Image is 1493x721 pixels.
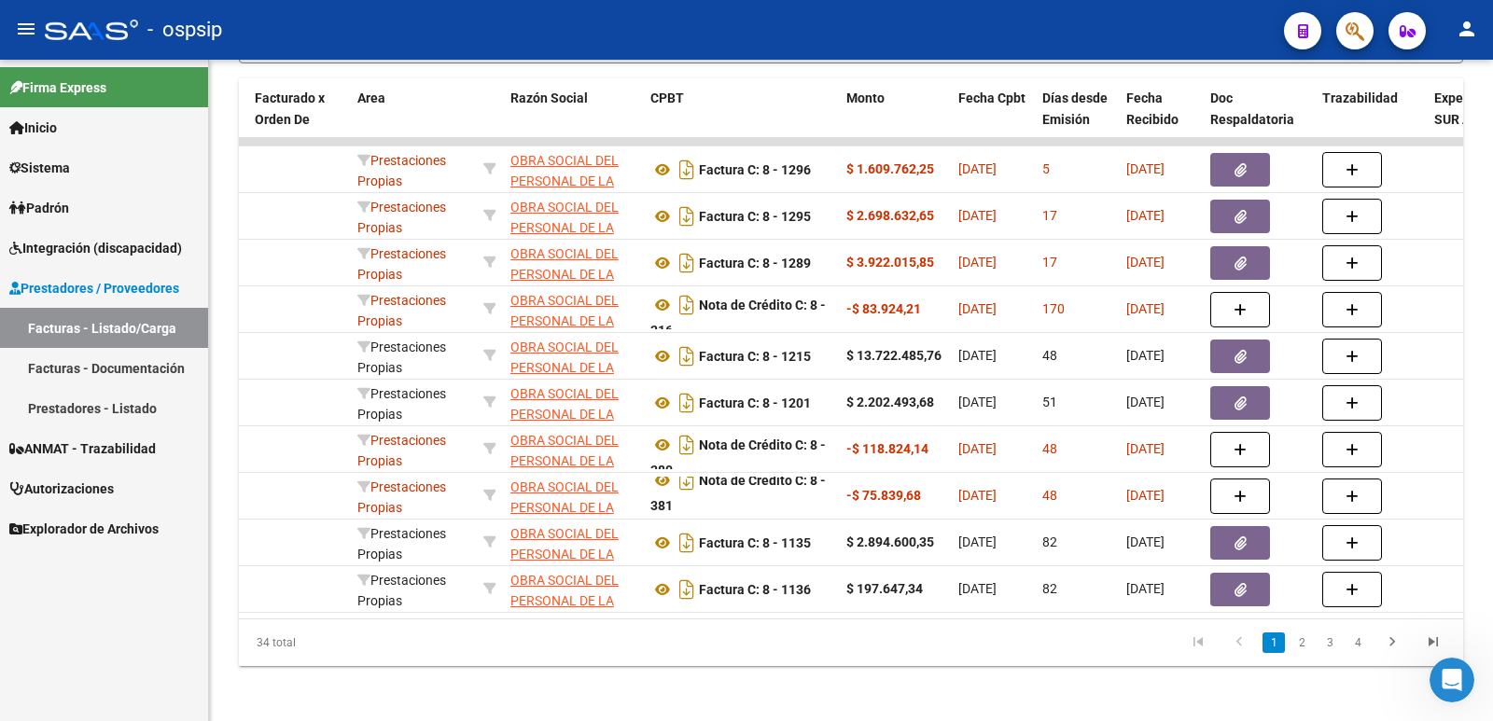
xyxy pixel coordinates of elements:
[958,161,997,176] span: [DATE]
[699,582,811,597] strong: Factura C: 8 - 1136
[958,534,997,549] span: [DATE]
[510,386,621,486] span: OBRA SOCIAL DEL PERSONAL DE LA ACTIVIDAD CERVECERA Y AFINES O S P A C A
[9,77,106,98] span: Firma Express
[1221,632,1257,653] a: go to previous page
[503,78,643,160] datatable-header-cell: Razón Social
[1126,255,1165,270] span: [DATE]
[675,290,699,320] i: Descargar documento
[846,161,934,176] strong: $ 1.609.762,25
[958,488,997,503] span: [DATE]
[1042,255,1057,270] span: 17
[9,198,69,218] span: Padrón
[958,301,997,316] span: [DATE]
[650,90,684,105] span: CPBT
[1291,632,1313,653] a: 2
[357,479,446,516] span: Prestaciones Propias
[510,290,635,329] div: 30639760347
[15,18,37,40] mat-icon: menu
[1042,488,1057,503] span: 48
[1344,627,1372,659] li: page 4
[1430,658,1474,702] iframe: Intercom live chat
[1260,627,1288,659] li: page 1
[9,158,70,178] span: Sistema
[1315,78,1427,160] datatable-header-cell: Trazabilidad
[675,201,699,231] i: Descargar documento
[846,90,885,105] span: Monto
[357,200,446,236] span: Prestaciones Propias
[510,243,635,283] div: 30639760347
[958,208,997,223] span: [DATE]
[510,90,588,105] span: Razón Social
[699,349,811,364] strong: Factura C: 8 - 1215
[510,570,635,609] div: 30639760347
[255,90,325,127] span: Facturado x Orden De
[958,581,997,596] span: [DATE]
[675,155,699,185] i: Descargar documento
[1126,441,1165,456] span: [DATE]
[9,238,182,258] span: Integración (discapacidad)
[1126,208,1165,223] span: [DATE]
[958,90,1026,105] span: Fecha Cpbt
[699,256,811,270] strong: Factura C: 8 - 1289
[846,208,934,223] strong: $ 2.698.632,65
[350,78,476,160] datatable-header-cell: Area
[958,441,997,456] span: [DATE]
[357,340,446,376] span: Prestaciones Propias
[510,433,621,533] span: OBRA SOCIAL DEL PERSONAL DE LA ACTIVIDAD CERVECERA Y AFINES O S P A C A
[1042,348,1057,363] span: 48
[675,248,699,278] i: Descargar documento
[1322,90,1398,105] span: Trazabilidad
[951,78,1035,160] datatable-header-cell: Fecha Cpbt
[357,573,446,609] span: Prestaciones Propias
[510,479,621,579] span: OBRA SOCIAL DEL PERSONAL DE LA ACTIVIDAD CERVECERA Y AFINES O S P A C A
[9,519,159,539] span: Explorador de Archivos
[1042,395,1057,409] span: 51
[650,437,826,478] strong: Nota de Crédito C: 8 - 380
[675,388,699,418] i: Descargar documento
[650,298,826,338] strong: Nota de Crédito C: 8 - 316
[357,153,446,189] span: Prestaciones Propias
[357,433,446,469] span: Prestaciones Propias
[510,526,621,626] span: OBRA SOCIAL DEL PERSONAL DE LA ACTIVIDAD CERVECERA Y AFINES O S P A C A
[1126,301,1165,316] span: [DATE]
[1346,632,1369,653] a: 4
[510,430,635,469] div: 30639760347
[699,162,811,177] strong: Factura C: 8 - 1296
[1042,90,1108,127] span: Días desde Emisión
[510,477,635,516] div: 30639760347
[1203,78,1315,160] datatable-header-cell: Doc Respaldatoria
[1126,161,1165,176] span: [DATE]
[510,293,621,393] span: OBRA SOCIAL DEL PERSONAL DE LA ACTIVIDAD CERVECERA Y AFINES O S P A C A
[357,246,446,283] span: Prestaciones Propias
[1035,78,1119,160] datatable-header-cell: Días desde Emisión
[1126,90,1179,127] span: Fecha Recibido
[510,246,621,346] span: OBRA SOCIAL DEL PERSONAL DE LA ACTIVIDAD CERVECERA Y AFINES O S P A C A
[839,78,951,160] datatable-header-cell: Monto
[357,293,446,329] span: Prestaciones Propias
[675,528,699,558] i: Descargar documento
[1119,78,1203,160] datatable-header-cell: Fecha Recibido
[1042,441,1057,456] span: 48
[958,395,997,409] span: [DATE]
[846,581,923,596] strong: $ 197.647,34
[510,523,635,562] div: 30639760347
[846,255,934,270] strong: $ 3.922.015,85
[846,534,934,549] strong: $ 2.894.600,35
[510,337,635,376] div: 30639760347
[846,395,934,409] strong: $ 2.202.493,68
[357,90,385,105] span: Area
[510,197,635,236] div: 30639760347
[510,340,621,439] span: OBRA SOCIAL DEL PERSONAL DE LA ACTIVIDAD CERVECERA Y AFINES O S P A C A
[239,619,481,666] div: 34 total
[510,383,635,423] div: 30639760347
[1316,627,1344,659] li: page 3
[357,526,446,562] span: Prestaciones Propias
[510,200,621,299] span: OBRA SOCIAL DEL PERSONAL DE LA ACTIVIDAD CERVECERA Y AFINES O S P A C A
[1042,534,1057,549] span: 82
[1126,488,1165,503] span: [DATE]
[1126,581,1165,596] span: [DATE]
[1416,632,1451,653] a: go to last page
[958,348,997,363] span: [DATE]
[1374,632,1410,653] a: go to next page
[650,473,826,513] strong: Nota de Crédito C: 8 - 381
